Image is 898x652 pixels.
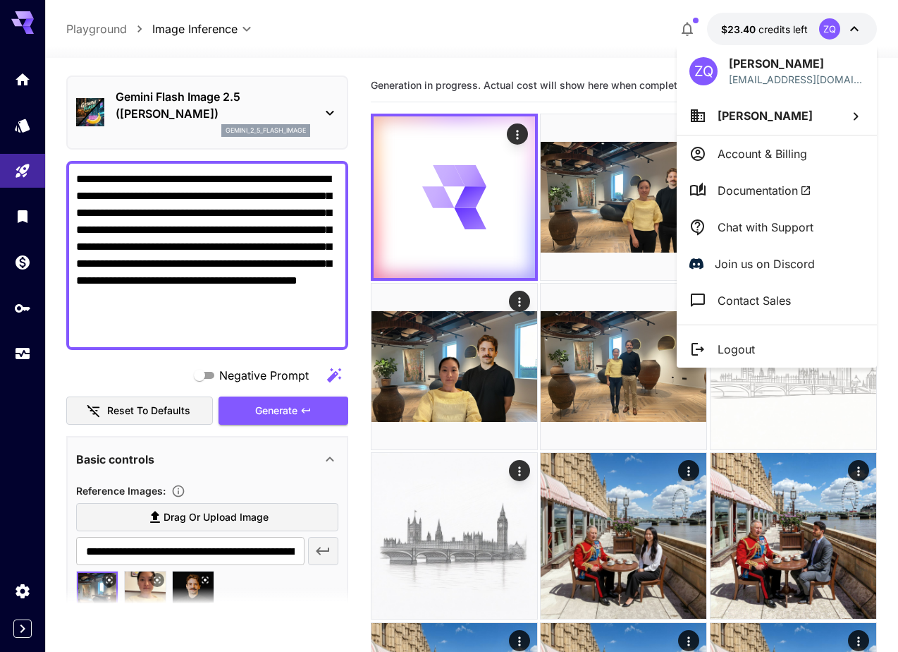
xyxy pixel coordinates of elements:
[715,255,815,272] p: Join us on Discord
[689,57,718,85] div: ZQ
[729,55,864,72] p: [PERSON_NAME]
[718,341,755,358] p: Logout
[718,219,813,236] p: Chat with Support
[718,182,811,199] span: Documentation
[729,72,864,87] div: ziwen.q@gmail.com
[729,72,864,87] p: [EMAIL_ADDRESS][DOMAIN_NAME]
[718,109,813,123] span: [PERSON_NAME]
[677,97,877,135] button: [PERSON_NAME]
[718,145,807,162] p: Account & Billing
[718,292,791,309] p: Contact Sales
